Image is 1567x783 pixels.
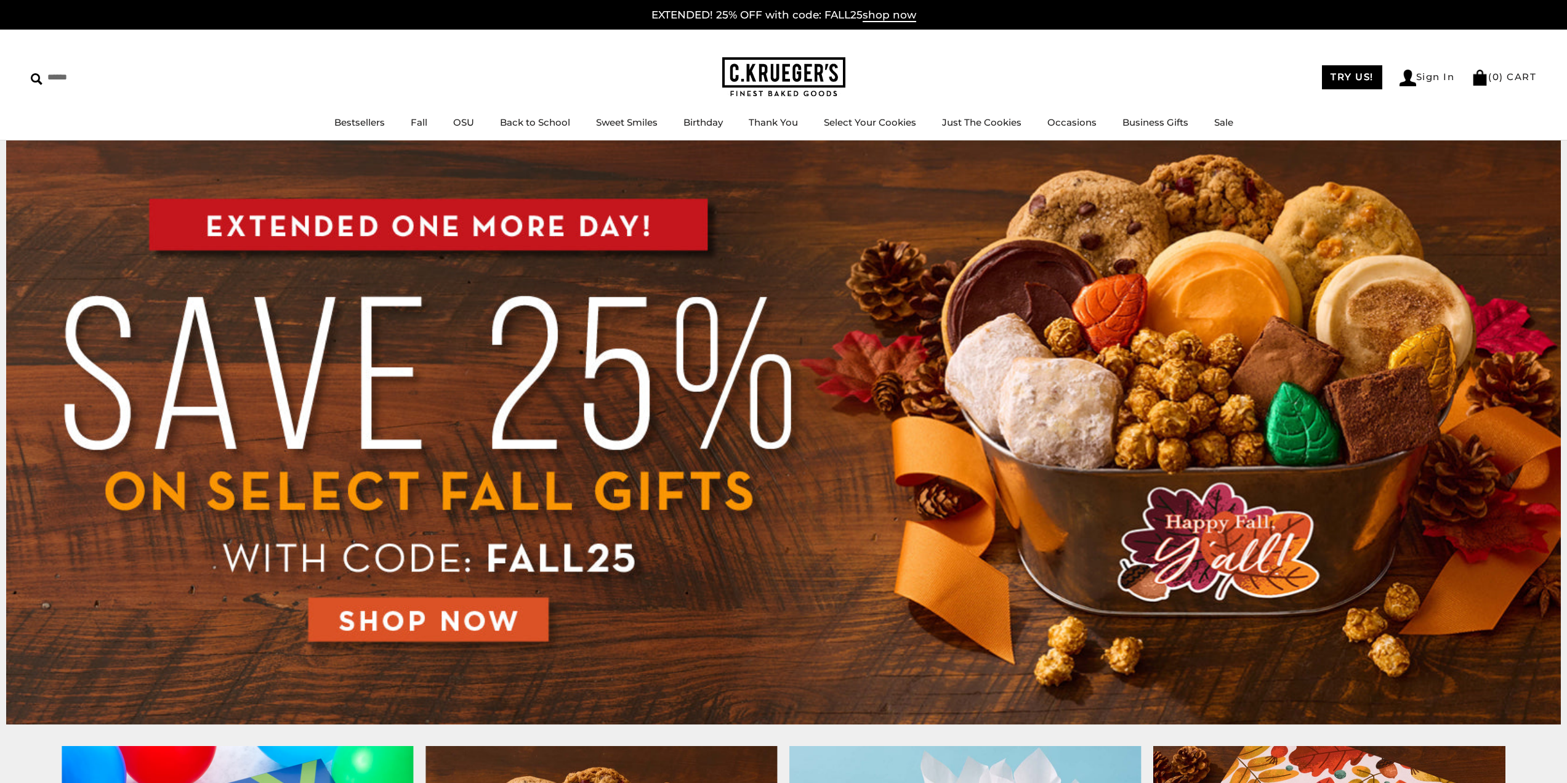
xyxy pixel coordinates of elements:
[749,116,798,128] a: Thank You
[334,116,385,128] a: Bestsellers
[1322,65,1382,89] a: TRY US!
[1400,70,1416,86] img: Account
[6,140,1561,724] img: C.Krueger's Special Offer
[1214,116,1233,128] a: Sale
[31,73,42,85] img: Search
[1472,70,1488,86] img: Bag
[651,9,916,22] a: EXTENDED! 25% OFF with code: FALL25shop now
[411,116,427,128] a: Fall
[1472,71,1536,83] a: (0) CART
[863,9,916,22] span: shop now
[824,116,916,128] a: Select Your Cookies
[942,116,1021,128] a: Just The Cookies
[722,57,845,97] img: C.KRUEGER'S
[683,116,723,128] a: Birthday
[453,116,474,128] a: OSU
[1400,70,1455,86] a: Sign In
[500,116,570,128] a: Back to School
[1122,116,1188,128] a: Business Gifts
[1047,116,1097,128] a: Occasions
[31,68,177,87] input: Search
[596,116,658,128] a: Sweet Smiles
[1492,71,1500,83] span: 0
